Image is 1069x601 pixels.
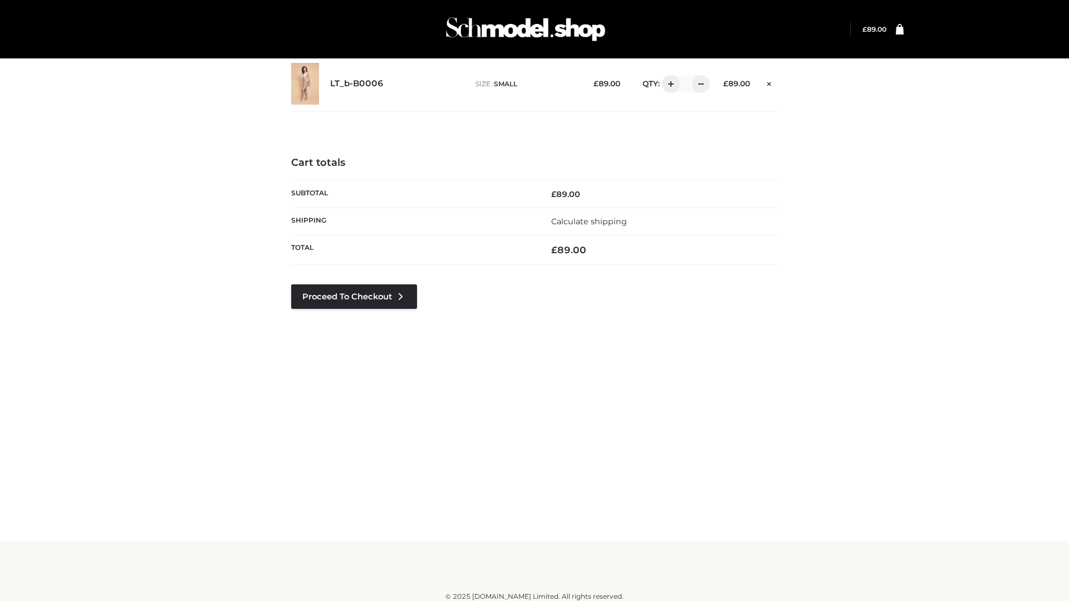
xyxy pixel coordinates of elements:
th: Shipping [291,208,534,235]
bdi: 89.00 [551,244,586,255]
span: £ [551,244,557,255]
th: Subtotal [291,180,534,208]
div: QTY: [631,75,706,93]
bdi: 89.00 [594,79,620,88]
img: Schmodel Admin 964 [442,7,609,51]
span: £ [723,79,728,88]
p: size : [475,79,576,89]
span: SMALL [494,80,517,88]
bdi: 89.00 [723,79,750,88]
bdi: 89.00 [862,25,886,33]
a: LT_b-B0006 [330,78,384,89]
bdi: 89.00 [551,189,580,199]
h4: Cart totals [291,157,778,169]
th: Total [291,235,534,265]
span: £ [594,79,599,88]
a: Remove this item [761,75,778,90]
a: £89.00 [862,25,886,33]
a: Proceed to Checkout [291,284,417,309]
span: £ [862,25,867,33]
span: £ [551,189,556,199]
a: Calculate shipping [551,216,627,226]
